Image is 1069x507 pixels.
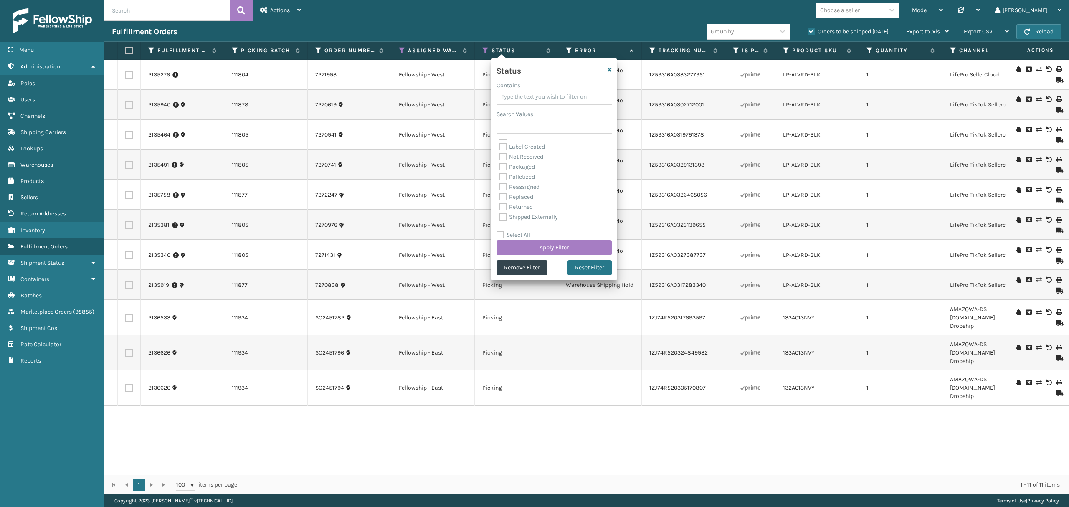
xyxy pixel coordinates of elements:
a: 2135491 [148,161,169,169]
span: Shipment Cost [20,324,59,332]
button: Apply Filter [497,240,612,255]
td: Fellowship - East [391,370,475,406]
i: Print Label [1056,380,1061,385]
td: LifePro TikTok Sellercloud [942,180,1026,210]
i: Cancel Fulfillment Order [1026,277,1031,283]
i: Cancel Fulfillment Order [1026,309,1031,315]
td: Picking [475,300,558,335]
a: 2135381 [148,221,170,229]
i: Print Label [1056,309,1061,315]
i: Change shipping [1036,277,1041,283]
i: Mark as Shipped [1056,198,1061,203]
span: Return Addresses [20,210,66,217]
label: Packaged [499,163,535,170]
td: Fellowship - West [391,90,475,120]
i: Void Label [1046,96,1051,102]
td: 111934 [224,300,308,335]
i: Change shipping [1036,127,1041,132]
div: Group by [711,27,734,36]
td: Fellowship - West [391,210,475,240]
span: Shipment Status [20,259,64,266]
td: LifePro TikTok Sellercloud [942,210,1026,240]
span: Administration [20,63,60,70]
label: Error [575,47,626,54]
td: LifePro TikTok Sellercloud [942,240,1026,270]
span: Marketplace Orders [20,308,72,315]
td: Picking [475,240,558,270]
span: Shipping Carriers [20,129,66,136]
a: 1ZJ74R520317693597 [649,314,705,321]
i: Void Label [1046,345,1051,350]
i: On Hold [1016,187,1021,193]
label: Orders to be shipped [DATE] [808,28,889,35]
td: 111805 [224,150,308,180]
i: Print Label [1056,217,1061,223]
label: Label Created [499,143,545,150]
i: Print Label [1056,187,1061,193]
a: 133A013NVY [783,314,815,321]
i: Change shipping [1036,309,1041,315]
button: Reload [1016,24,1061,39]
a: 1ZJ74R520324849932 [649,349,708,356]
i: Print Label [1056,277,1061,283]
i: Change shipping [1036,247,1041,253]
label: Returned [499,203,533,210]
a: 1Z59316A0317283340 [649,281,706,289]
a: LP-ALVRD-BLK [783,71,821,78]
td: Fellowship - East [391,335,475,370]
td: 111877 [224,180,308,210]
a: 7270838 [315,281,339,289]
label: Tracking Number [659,47,709,54]
i: On Hold [1016,380,1021,385]
label: Select All [497,231,530,238]
i: On Hold [1016,217,1021,223]
i: Void Label [1046,380,1051,385]
div: | [997,494,1059,507]
a: 2135276 [148,71,170,79]
i: On Hold [1016,247,1021,253]
i: Void Label [1046,187,1051,193]
i: Void Label [1046,217,1051,223]
span: Inventory [20,227,45,234]
a: 7270976 [315,221,337,229]
a: LP-ALVRD-BLK [783,161,821,168]
td: Picking [475,150,558,180]
td: 111805 [224,240,308,270]
td: LifePro TikTok Sellercloud [942,150,1026,180]
td: Picking [475,335,558,370]
td: 1 [859,180,942,210]
span: Rate Calculator [20,341,61,348]
td: 111804 [224,60,308,90]
span: Export CSV [964,28,993,35]
a: 1Z59316A0319791378 [649,131,704,138]
i: Change shipping [1036,66,1041,72]
i: On Hold [1016,309,1021,315]
a: LP-ALVRD-BLK [783,221,821,228]
td: Picking [475,120,558,150]
i: Void Label [1046,277,1051,283]
i: Mark as Shipped [1056,137,1061,143]
h4: Status [497,63,521,76]
label: Not Received [499,153,543,160]
label: Picking Batch [241,47,291,54]
a: LP-ALVRD-BLK [783,101,821,108]
button: Reset Filter [567,260,612,275]
span: Actions [270,7,290,14]
td: LifePro TikTok Sellercloud [942,270,1026,300]
i: Cancel Fulfillment Order [1026,380,1031,385]
i: Cancel Fulfillment Order [1026,66,1031,72]
a: 7272247 [315,191,337,199]
i: On Hold [1016,127,1021,132]
i: On Hold [1016,345,1021,350]
td: Picking [475,180,558,210]
a: 132A013NVY [783,384,815,391]
i: Mark as Shipped [1056,228,1061,233]
i: Mark as Shipped [1056,320,1061,326]
label: Quantity [876,47,926,54]
label: Is Prime [742,47,759,54]
a: 7270941 [315,131,337,139]
a: 2135919 [148,281,169,289]
td: 1 [859,60,942,90]
i: Mark as Shipped [1056,77,1061,83]
i: Change shipping [1036,157,1041,162]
